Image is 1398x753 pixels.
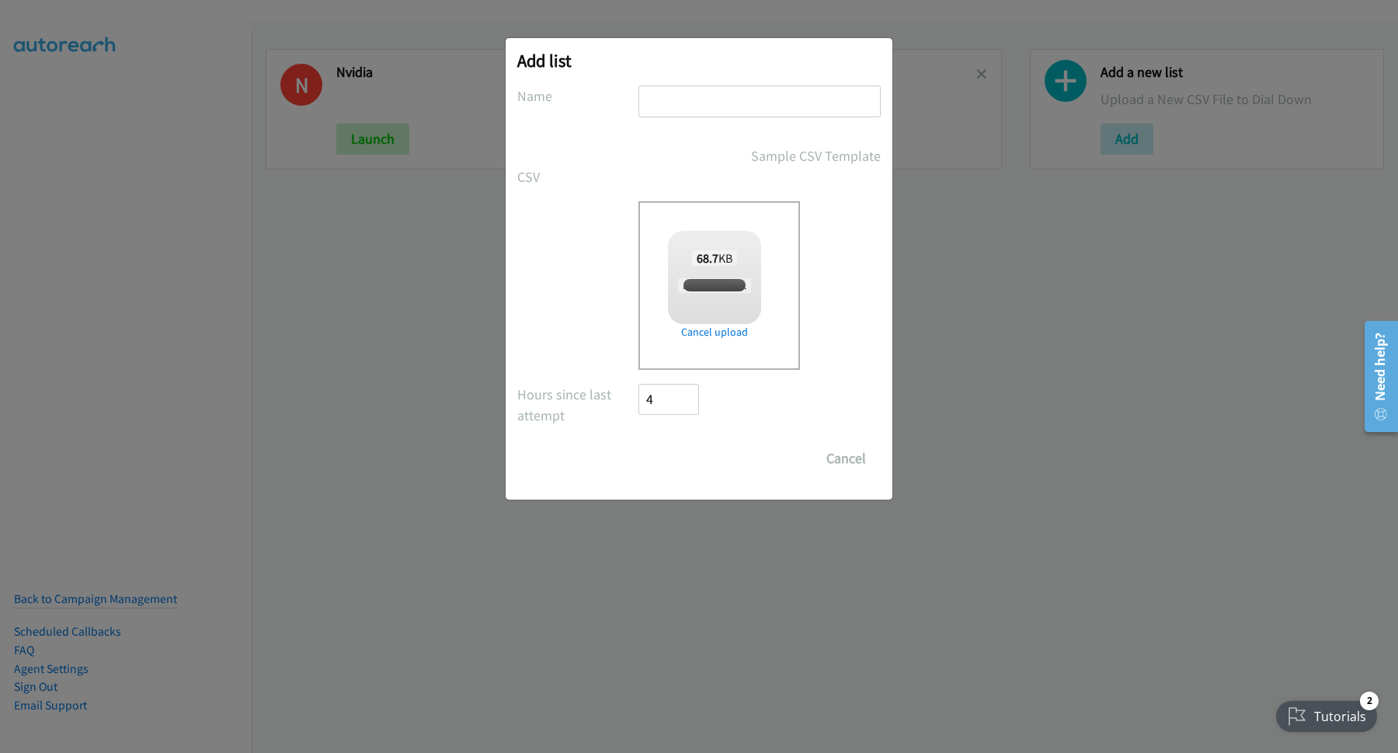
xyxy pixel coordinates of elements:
[1355,315,1398,438] iframe: Resource Center
[517,85,638,106] label: Name
[812,443,881,474] button: Cancel
[692,250,738,266] span: KB
[678,278,790,293] span: report1759283481093.csv
[517,384,638,426] label: Hours since last attempt
[668,324,761,340] a: Cancel upload
[517,50,881,71] h2: Add list
[697,250,718,266] strong: 68.7
[517,166,638,187] label: CSV
[1267,685,1386,741] iframe: Checklist
[751,145,881,166] a: Sample CSV Template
